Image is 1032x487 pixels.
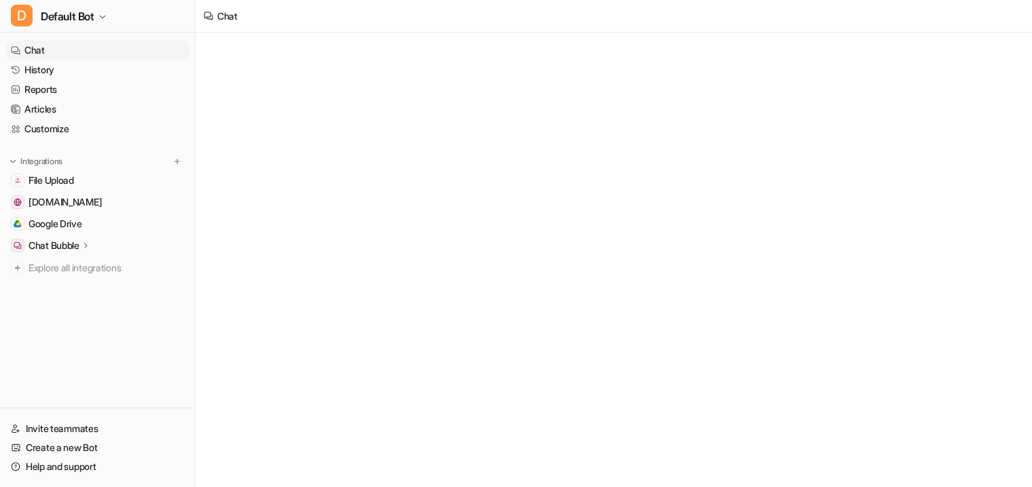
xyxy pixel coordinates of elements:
a: File UploadFile Upload [5,171,189,190]
span: File Upload [29,174,74,187]
p: Chat Bubble [29,239,79,252]
span: Google Drive [29,217,82,231]
a: Chat [5,41,189,60]
span: D [11,5,33,26]
img: Google Drive [14,220,22,228]
a: Help and support [5,457,189,476]
a: Reports [5,80,189,99]
a: Articles [5,100,189,119]
div: Chat [217,9,238,23]
a: History [5,60,189,79]
p: Integrations [20,156,62,167]
span: Explore all integrations [29,257,184,279]
a: Create a new Bot [5,438,189,457]
a: Invite teammates [5,419,189,438]
img: expand menu [8,157,18,166]
img: www.design.com [14,198,22,206]
span: [DOMAIN_NAME] [29,195,102,209]
img: menu_add.svg [172,157,182,166]
img: explore all integrations [11,261,24,275]
img: File Upload [14,176,22,184]
a: www.design.com[DOMAIN_NAME] [5,193,189,212]
button: Integrations [5,155,67,168]
a: Explore all integrations [5,258,189,277]
a: Google DriveGoogle Drive [5,214,189,233]
span: Default Bot [41,7,94,26]
img: Chat Bubble [14,241,22,250]
a: Customize [5,119,189,138]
